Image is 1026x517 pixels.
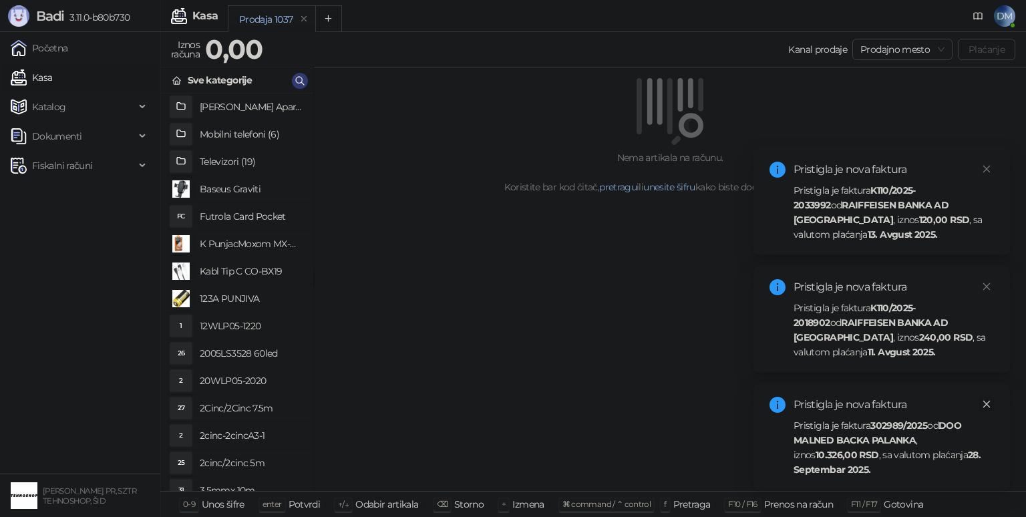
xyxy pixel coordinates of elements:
[512,496,544,513] div: Izmena
[43,486,136,506] small: [PERSON_NAME] PR, SZTR TEHNOSHOP, ŠID
[170,288,192,309] img: Slika
[979,162,994,176] a: Close
[851,499,877,509] span: F11 / F17
[170,452,192,474] div: 25
[200,261,303,282] h4: Kabl Tip C CO-BX19
[982,164,991,174] span: close
[170,343,192,364] div: 26
[794,199,949,226] strong: RAIFFEISEN BANKA AD [GEOGRAPHIC_DATA]
[643,181,695,193] a: unesite šifru
[979,279,994,294] a: Close
[794,162,994,178] div: Pristigla je nova faktura
[32,123,81,150] span: Dokumenti
[200,151,303,172] h4: Televizori (19)
[868,228,938,240] strong: 13. Avgust 2025.
[200,124,303,145] h4: Mobilni telefoni (6)
[764,496,833,513] div: Prenos na račun
[170,261,192,282] img: Slika
[263,499,282,509] span: enter
[870,419,927,432] strong: 302989/2025
[967,5,989,27] a: Dokumentacija
[788,42,847,57] div: Kanal prodaje
[982,399,991,409] span: close
[673,496,711,513] div: Pretraga
[170,178,192,200] img: Slika
[794,184,916,211] strong: K110/2025-2033992
[170,425,192,446] div: 2
[192,11,218,21] div: Kasa
[728,499,757,509] span: F10 / F16
[562,499,651,509] span: ⌘ command / ⌃ control
[11,35,68,61] a: Početna
[200,233,303,254] h4: K PunjacMoxom MX-HC25 PD 20W
[170,397,192,419] div: 27
[330,150,1010,194] div: Nema artikala na računu. Koristite bar kod čitač, ili kako biste dodali artikle na račun.
[454,496,484,513] div: Storno
[200,370,303,391] h4: 20WLP05-2020
[794,302,916,329] strong: K110/2025-2018902
[188,73,252,88] div: Sve kategorije
[816,449,879,461] strong: 10.326,00 RSD
[8,5,29,27] img: Logo
[170,315,192,337] div: 1
[11,482,37,509] img: 64x64-companyLogo-68805acf-9e22-4a20-bcb3-9756868d3d19.jpeg
[860,39,945,59] span: Prodajno mesto
[11,64,52,91] a: Kasa
[919,331,973,343] strong: 240,00 RSD
[437,499,448,509] span: ⌫
[355,496,418,513] div: Odabir artikala
[200,206,303,227] h4: Futrola Card Pocket
[183,499,195,509] span: 0-9
[794,183,994,242] div: Pristigla je faktura od , iznos , sa valutom plaćanja
[168,36,202,63] div: Iznos računa
[769,279,786,295] span: info-circle
[202,496,244,513] div: Unos šifre
[170,480,192,501] div: 31
[958,39,1015,60] button: Plaćanje
[170,370,192,391] div: 2
[794,301,994,359] div: Pristigla je faktura od , iznos , sa valutom plaćanja
[200,480,303,501] h4: 3.5mmx 10m
[64,11,130,23] span: 3.11.0-b80b730
[200,452,303,474] h4: 2cinc/2cinc 5m
[769,397,786,413] span: info-circle
[979,397,994,411] a: Close
[205,33,263,65] strong: 0,00
[664,499,666,509] span: f
[982,282,991,291] span: close
[32,152,92,179] span: Fiskalni računi
[200,343,303,364] h4: 2005LS3528 60led
[919,214,970,226] strong: 120,00 RSD
[502,499,506,509] span: +
[200,397,303,419] h4: 2Cinc/2Cinc 7.5m
[769,162,786,178] span: info-circle
[32,94,66,120] span: Katalog
[200,96,303,118] h4: [PERSON_NAME] Aparati (2)
[599,181,637,193] a: pretragu
[200,425,303,446] h4: 2cinc-2cincA3-1
[170,233,192,254] img: Slika
[161,94,313,491] div: grid
[200,315,303,337] h4: 12WLP05-1220
[239,12,293,27] div: Prodaja 1037
[295,13,313,25] button: remove
[170,206,192,227] div: FC
[868,346,936,358] strong: 11. Avgust 2025.
[994,5,1015,27] span: DM
[36,8,64,24] span: Badi
[794,418,994,477] div: Pristigla je faktura od , iznos , sa valutom plaćanja
[289,496,321,513] div: Potvrdi
[315,5,342,32] button: Add tab
[884,496,923,513] div: Gotovina
[794,397,994,413] div: Pristigla je nova faktura
[200,178,303,200] h4: Baseus Graviti
[338,499,349,509] span: ↑/↓
[794,317,948,343] strong: RAIFFEISEN BANKA AD [GEOGRAPHIC_DATA]
[200,288,303,309] h4: 123A PUNJIVA
[794,279,994,295] div: Pristigla je nova faktura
